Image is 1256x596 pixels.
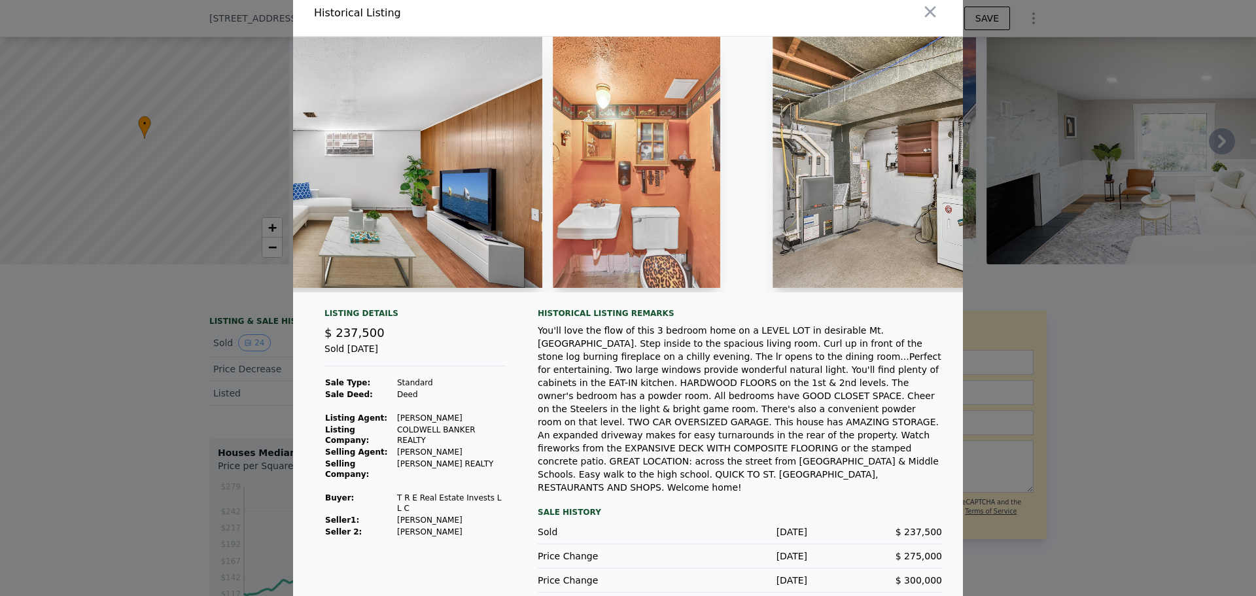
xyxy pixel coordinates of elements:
span: $ 237,500 [324,326,385,340]
img: Property Img [166,37,542,288]
div: Sold [DATE] [324,342,506,366]
strong: Selling Agent: [325,447,388,457]
div: [DATE] [672,550,807,563]
strong: Seller 2: [325,527,362,536]
span: $ 275,000 [896,551,942,561]
td: Standard [396,377,506,389]
img: Property Img [773,37,1149,288]
td: [PERSON_NAME] [396,412,506,424]
div: Price Change [538,550,672,563]
span: $ 300,000 [896,575,942,586]
div: Price Change [538,574,672,587]
strong: Sale Deed: [325,390,373,399]
strong: Listing Company: [325,425,369,445]
td: [PERSON_NAME] REALTY [396,458,506,480]
td: T R E Real Estate Invests L L C [396,492,506,514]
td: Deed [396,389,506,400]
td: [PERSON_NAME] [396,526,506,538]
div: You'll love the flow of this 3 bedroom home on a LEVEL LOT in desirable Mt. [GEOGRAPHIC_DATA]. St... [538,324,942,494]
div: [DATE] [672,525,807,538]
div: Historical Listing remarks [538,308,942,319]
div: Sold [538,525,672,538]
img: Property Img [553,37,720,288]
div: [DATE] [672,574,807,587]
td: [PERSON_NAME] [396,514,506,526]
strong: Sale Type: [325,378,370,387]
div: Listing Details [324,308,506,324]
strong: Buyer : [325,493,354,502]
strong: Seller 1 : [325,516,359,525]
strong: Listing Agent: [325,413,387,423]
span: $ 237,500 [896,527,942,537]
strong: Selling Company: [325,459,369,479]
div: Historical Listing [314,5,623,21]
td: COLDWELL BANKER REALTY [396,424,506,446]
td: [PERSON_NAME] [396,446,506,458]
div: Sale History [538,504,942,520]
